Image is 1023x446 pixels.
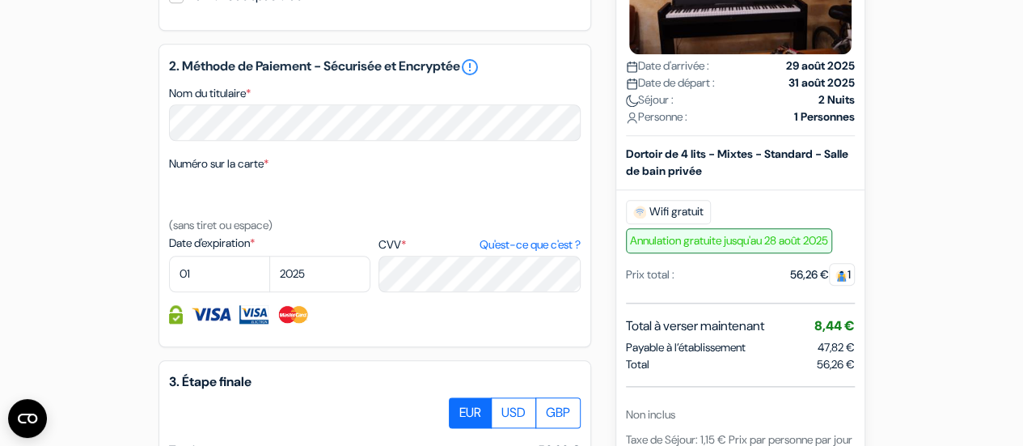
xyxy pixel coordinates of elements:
img: free_wifi.svg [633,205,646,218]
img: moon.svg [626,94,638,106]
img: Visa [191,305,231,324]
strong: 29 août 2025 [786,57,855,74]
h5: 2. Méthode de Paiement - Sécurisée et Encryptée [169,57,581,77]
label: EUR [449,397,492,428]
span: Séjour : [626,91,674,108]
a: error_outline [460,57,480,77]
strong: 1 Personnes [794,108,855,125]
strong: 31 août 2025 [788,74,855,91]
label: Numéro sur la carte [169,155,268,172]
img: Visa Electron [239,305,268,324]
label: Date d'expiration [169,235,370,252]
span: Total à verser maintenant [626,316,764,335]
img: guest.svg [835,269,848,281]
div: 56,26 € [790,265,855,282]
span: 47,82 € [818,339,855,354]
span: 8,44 € [814,316,855,333]
span: Payable à l’établissement [626,338,746,355]
span: 1 [829,262,855,285]
span: Annulation gratuite jusqu'au 28 août 2025 [626,227,832,253]
label: USD [491,397,536,428]
div: Basic radio toggle button group [450,397,581,428]
span: Total [626,355,649,372]
img: user_icon.svg [626,111,638,123]
img: calendar.svg [626,77,638,89]
button: Ouvrir le widget CMP [8,399,47,438]
h5: 3. Étape finale [169,374,581,389]
span: Personne : [626,108,687,125]
div: Prix total : [626,265,674,282]
b: Dortoir de 4 lits - Mixtes - Standard - Salle de bain privée [626,146,848,177]
span: 56,26 € [817,355,855,372]
div: Non inclus [626,406,855,423]
img: calendar.svg [626,60,638,72]
span: Date d'arrivée : [626,57,709,74]
strong: 2 Nuits [818,91,855,108]
label: CVV [378,236,580,253]
img: Information de carte de crédit entièrement encryptée et sécurisée [169,305,183,324]
a: Qu'est-ce que c'est ? [479,236,580,253]
small: (sans tiret ou espace) [169,218,273,232]
label: Nom du titulaire [169,85,251,102]
span: Wifi gratuit [626,199,711,223]
span: Taxe de Séjour: 1,15 € Prix par personne par jour [626,431,852,446]
span: Date de départ : [626,74,715,91]
img: Master Card [277,305,310,324]
label: GBP [535,397,581,428]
